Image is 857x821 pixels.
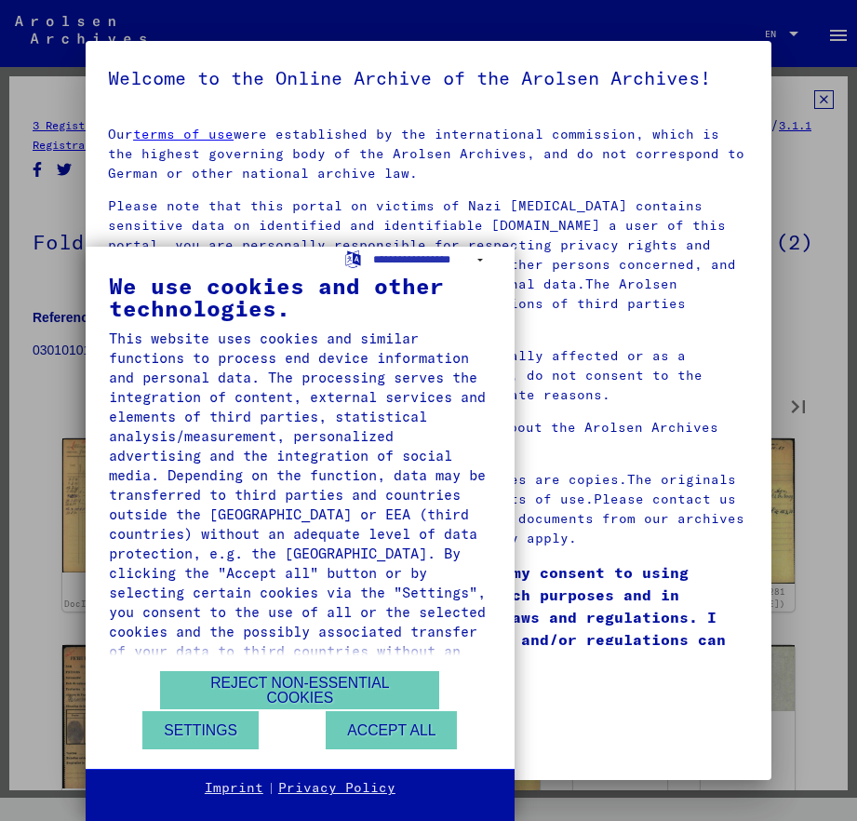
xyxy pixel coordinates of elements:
[109,275,491,319] div: We use cookies and other technologies.
[109,329,491,680] div: This website uses cookies and similar functions to process end device information and personal da...
[326,711,457,749] button: Accept all
[142,711,259,749] button: Settings
[278,779,395,798] a: Privacy Policy
[205,779,263,798] a: Imprint
[160,671,439,709] button: Reject non-essential cookies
